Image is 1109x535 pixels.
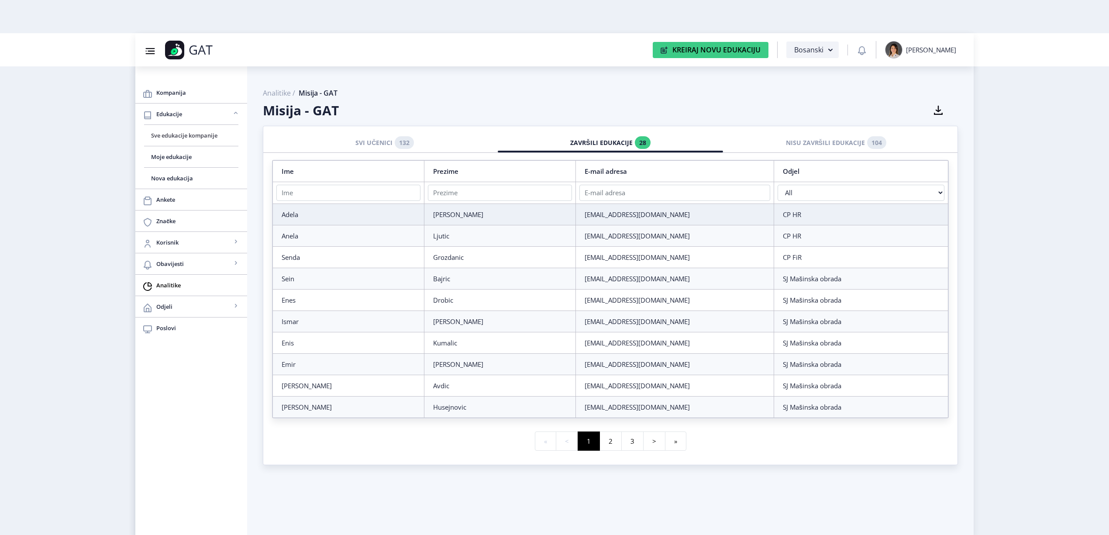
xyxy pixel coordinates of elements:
[151,152,231,162] span: Moje edukacije
[783,274,939,283] div: SJ Mašinska obrada
[599,431,622,451] button: 2
[282,403,415,411] div: [PERSON_NAME]
[635,136,651,149] a: 28
[579,185,770,201] input: E-mail adresa
[783,210,939,219] div: CP HR
[433,338,567,347] div: Kumalic
[282,296,415,304] div: Enes
[786,41,839,58] button: Bosanski
[433,403,567,411] div: Husejnovic
[156,87,240,98] span: Kompanija
[433,167,458,176] a: Prezime
[585,317,765,326] div: [EMAIL_ADDRESS][DOMAIN_NAME]
[135,232,247,253] a: Korisnik
[665,431,686,451] button: »
[135,296,247,317] a: Odjeli
[585,381,765,390] div: [EMAIL_ADDRESS][DOMAIN_NAME]
[585,274,765,283] div: [EMAIL_ADDRESS][DOMAIN_NAME]
[135,275,247,296] a: Analitike
[144,146,238,167] a: Moje edukacije
[621,431,644,451] button: 3
[783,167,799,176] a: Odjel
[585,338,765,347] div: [EMAIL_ADDRESS][DOMAIN_NAME]
[585,231,765,240] div: [EMAIL_ADDRESS][DOMAIN_NAME]
[156,237,231,248] span: Korisnik
[433,253,567,262] div: Grozdanic
[585,296,765,304] div: [EMAIL_ADDRESS][DOMAIN_NAME]
[156,216,240,226] span: Značke
[282,274,415,283] div: Sein
[783,231,939,240] div: CP HR
[433,317,567,326] div: [PERSON_NAME]
[135,318,247,338] a: Poslovi
[282,381,415,390] div: [PERSON_NAME]
[156,194,240,205] span: Ankete
[661,46,668,54] img: create-new-education-icon.svg
[783,317,939,326] div: SJ Mašinska obrada
[144,168,238,189] a: Nova edukacija
[585,167,627,176] a: E-mail adresa
[433,274,567,283] div: Bajric
[156,301,231,312] span: Odjeli
[263,97,339,119] span: Misija - GAT
[135,253,247,274] a: Obavijesti
[783,296,939,304] div: SJ Mašinska obrada
[578,431,600,451] button: 1
[135,82,247,103] a: Kompanija
[906,45,956,54] div: [PERSON_NAME]
[585,210,765,219] div: [EMAIL_ADDRESS][DOMAIN_NAME]
[504,133,717,152] div: ZAVRŠILI EDUKACIJE
[156,259,231,269] span: Obavijesti
[189,45,213,54] p: GAT
[135,104,247,124] a: Edukacije
[585,253,765,262] div: [EMAIL_ADDRESS][DOMAIN_NAME]
[151,173,231,183] span: Nova edukacija
[585,403,765,411] div: [EMAIL_ADDRESS][DOMAIN_NAME]
[932,103,945,116] nb-icon: Preuzmite kao CSV
[156,280,240,290] span: Analitike
[282,317,415,326] div: Ismar
[428,185,572,201] input: Prezime
[433,296,567,304] div: Drobic
[276,185,420,201] input: Ime
[783,338,939,347] div: SJ Mašinska obrada
[783,381,939,390] div: SJ Mašinska obrada
[282,167,294,176] a: Ime
[783,253,939,262] div: CP FiR
[282,338,415,347] div: Enis
[156,323,240,333] span: Poslovi
[867,136,886,149] a: 104
[263,89,295,97] span: Analitike /
[135,189,247,210] a: Ankete
[653,42,768,58] button: Kreiraj Novu Edukaciju
[783,360,939,369] div: SJ Mašinska obrada
[395,136,414,149] a: 132
[433,210,567,219] div: [PERSON_NAME]
[282,210,415,219] div: Adela
[144,125,238,146] a: Sve edukacije kompanije
[282,253,415,262] div: Senda
[730,133,942,152] div: NISU ZAVRŠILI EDUKACIJE
[585,360,765,369] div: [EMAIL_ADDRESS][DOMAIN_NAME]
[165,41,268,59] a: GAT
[433,231,567,240] div: Ljutic
[279,133,491,152] div: SVI UČENICI
[299,89,338,97] span: Misija - GAT
[433,381,567,390] div: Avdic
[135,211,247,231] a: Značke
[433,360,567,369] div: [PERSON_NAME]
[156,109,231,119] span: Edukacije
[783,403,939,411] div: SJ Mašinska obrada
[282,360,415,369] div: Emir
[282,231,415,240] div: Anela
[151,130,231,141] span: Sve edukacije kompanije
[643,431,665,451] button: >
